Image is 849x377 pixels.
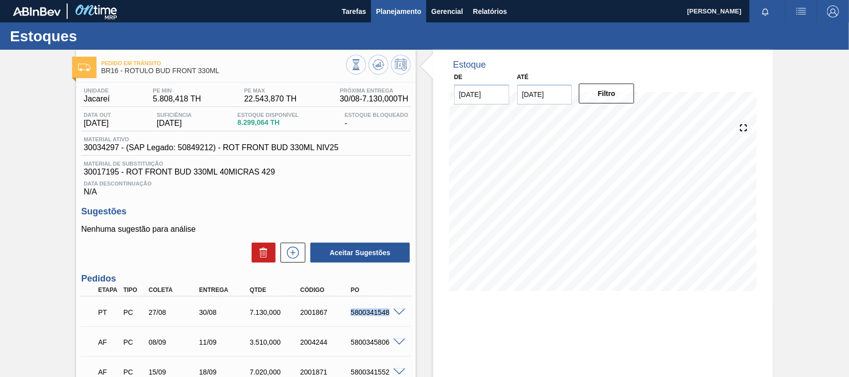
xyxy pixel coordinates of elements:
[84,112,111,118] span: Data out
[247,368,303,376] div: 7.020,000
[310,243,410,263] button: Aceitar Sugestões
[305,242,411,264] div: Aceitar Sugestões
[101,67,346,75] span: BR16 - RÓTULO BUD FRONT 330ML
[348,338,404,346] div: 5800345806
[84,168,408,177] span: 30017195 - ROT FRONT BUD 330ML 40MICRAS 429
[146,368,202,376] div: 15/09/2025
[348,286,404,293] div: PO
[121,368,147,376] div: Pedido de Compra
[345,112,408,118] span: Estoque Bloqueado
[84,94,109,103] span: Jacareí
[78,64,91,71] img: Ícone
[348,368,404,376] div: 5800341552
[247,286,303,293] div: Qtde
[276,243,305,263] div: Nova sugestão
[98,338,119,346] p: AF
[348,308,404,316] div: 5800341548
[247,308,303,316] div: 7.130,000
[146,308,202,316] div: 27/08/2025
[10,30,187,42] h1: Estoques
[340,94,408,103] span: 30/08 - 7.130,000 TH
[298,338,354,346] div: 2004244
[84,136,339,142] span: Material ativo
[121,286,147,293] div: Tipo
[157,119,191,128] span: [DATE]
[827,5,839,17] img: Logout
[750,4,781,18] button: Notificações
[121,308,147,316] div: Pedido de Compra
[244,94,297,103] span: 22.543,870 TH
[376,5,421,17] span: Planejamento
[81,274,411,284] h3: Pedidos
[98,308,119,316] p: PT
[369,55,388,75] button: Atualizar Gráfico
[157,112,191,118] span: Suficiência
[237,119,298,126] span: 8.299,064 TH
[391,55,411,75] button: Programar Estoque
[340,88,408,94] span: Próxima Entrega
[342,5,366,17] span: Tarefas
[342,112,411,128] div: -
[95,286,121,293] div: Etapa
[153,88,201,94] span: PE MIN
[298,368,354,376] div: 2001871
[454,74,463,81] label: De
[146,286,202,293] div: Coleta
[431,5,463,17] span: Gerencial
[153,94,201,103] span: 5.808,418 TH
[13,7,61,16] img: TNhmsLtSVTkK8tSr43FrP2fwEKptu5GPRR3wAAAABJRU5ErkJggg==
[95,301,121,323] div: Pedido em Trânsito
[101,60,346,66] span: Pedido em Trânsito
[244,88,297,94] span: PE MAX
[196,308,253,316] div: 30/08/2025
[247,338,303,346] div: 3.510,000
[346,55,366,75] button: Visão Geral dos Estoques
[196,368,253,376] div: 18/09/2025
[98,368,119,376] p: AF
[84,143,339,152] span: 30034297 - (SAP Legado: 50849212) - ROT FRONT BUD 330ML NIV25
[95,331,121,353] div: Aguardando Faturamento
[237,112,298,118] span: Estoque Disponível
[454,85,509,104] input: dd/mm/yyyy
[453,60,486,70] div: Estoque
[84,181,408,187] span: Data Descontinuação
[196,286,253,293] div: Entrega
[84,119,111,128] span: [DATE]
[84,161,408,167] span: Material de Substituição
[795,5,807,17] img: userActions
[473,5,507,17] span: Relatórios
[196,338,253,346] div: 11/09/2025
[121,338,147,346] div: Pedido de Compra
[517,74,529,81] label: Até
[298,308,354,316] div: 2001867
[84,88,109,94] span: Unidade
[579,84,634,103] button: Filtro
[146,338,202,346] div: 08/09/2025
[81,177,411,196] div: N/A
[517,85,572,104] input: dd/mm/yyyy
[81,225,411,234] p: Nenhuma sugestão para análise
[247,243,276,263] div: Excluir Sugestões
[81,206,411,217] h3: Sugestões
[298,286,354,293] div: Código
